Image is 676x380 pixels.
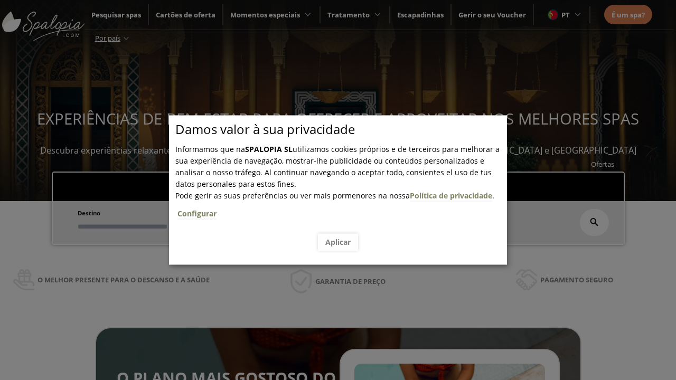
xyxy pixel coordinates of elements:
[410,191,492,201] a: Política de privacidade
[175,191,410,201] span: Pode gerir as suas preferências ou ver mais pormenores na nossa
[175,123,507,135] p: Damos valor à sua privacidade
[245,144,293,154] b: SPALOPIA SL
[175,191,507,226] span: .
[175,144,500,189] span: Informamos que na utilizamos cookies próprios e de terceiros para melhorar a sua experiência de n...
[318,233,358,251] button: Aplicar
[177,208,217,219] a: Configurar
